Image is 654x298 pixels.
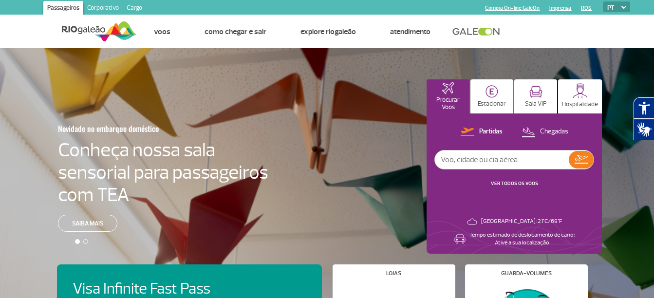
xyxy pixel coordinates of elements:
p: [GEOGRAPHIC_DATA]: 21°C/69°F [481,218,562,225]
a: Compra On-line GaleOn [485,5,540,11]
a: Corporativo [83,1,123,17]
button: Estacionar [470,79,513,113]
p: Partidas [479,127,503,136]
p: Hospitalidade [562,101,598,108]
a: Voos [154,27,170,37]
h4: Lojas [386,271,401,276]
p: Chegadas [540,127,568,136]
button: Chegadas [519,126,571,138]
a: Explore RIOgaleão [300,27,356,37]
button: Sala VIP [514,79,557,113]
a: Imprensa [549,5,571,11]
a: Cargo [123,1,146,17]
img: carParkingHome.svg [486,85,498,98]
p: Tempo estimado de deslocamento de carro: Ative a sua localização [469,231,575,247]
button: Procurar Voos [427,79,469,113]
h4: Visa Infinite Fast Pass [73,280,227,298]
h4: Conheça nossa sala sensorial para passageiros com TEA [58,139,268,206]
button: Partidas [458,126,505,138]
p: Procurar Voos [431,96,465,111]
a: Como chegar e sair [205,27,266,37]
img: vipRoom.svg [529,86,542,98]
button: Abrir recursos assistivos. [634,97,654,119]
a: Atendimento [390,27,430,37]
img: airplaneHomeActive.svg [442,82,454,94]
p: Estacionar [478,100,506,108]
a: Saiba mais [58,215,117,232]
h4: Guarda-volumes [501,271,552,276]
a: VER TODOS OS VOOS [491,180,538,186]
p: Sala VIP [525,100,547,108]
button: Abrir tradutor de língua de sinais. [634,119,654,140]
a: RQS [581,5,592,11]
input: Voo, cidade ou cia aérea [435,150,569,169]
h3: Novidade no embarque doméstico [58,118,221,139]
button: Hospitalidade [558,79,602,113]
div: Plugin de acessibilidade da Hand Talk. [634,97,654,140]
a: Passageiros [43,1,83,17]
img: hospitality.svg [573,83,588,98]
button: VER TODOS OS VOOS [488,180,541,187]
